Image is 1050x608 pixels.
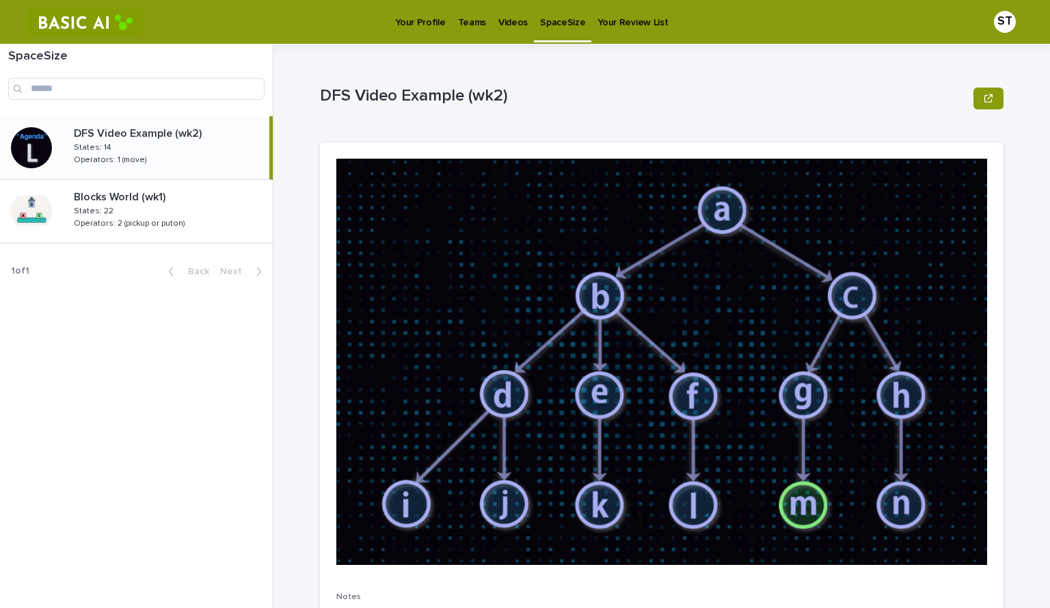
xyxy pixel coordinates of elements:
[994,11,1016,33] div: ST
[215,265,273,278] button: Next
[27,8,144,36] img: RtIB8pj2QQiOZo6waziI
[74,140,114,153] p: States: 14
[74,188,168,204] p: Blocks World (wk1)
[74,216,188,228] p: Operators: 2 (pickup or puton)
[74,204,116,216] p: States: 22
[74,153,150,165] p: Operators: 1 (move)
[180,267,209,276] span: Back
[74,124,204,140] p: DFS Video Example (wk2)
[336,593,361,601] span: Notes
[336,159,987,565] img: HdmjgVFc__G3AGeWERejgVbQy9DYWMdrwd4AgYEmNBc
[8,78,265,100] input: Search
[220,267,250,276] span: Next
[8,49,265,64] h1: SpaceSize
[320,86,968,106] p: DFS Video Example (wk2)
[157,265,215,278] button: Back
